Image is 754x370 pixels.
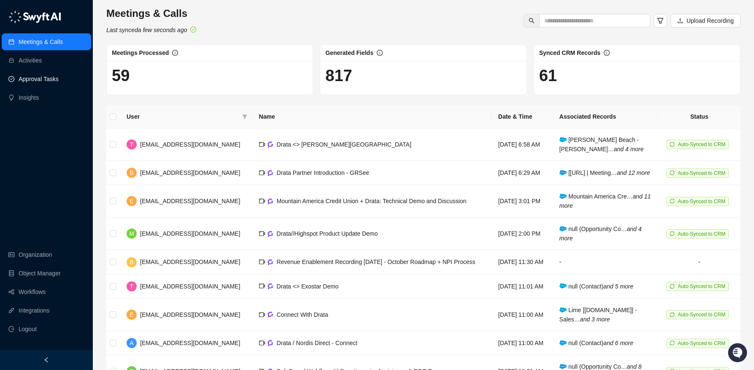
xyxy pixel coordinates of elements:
[603,283,633,290] i: and 5 more
[492,105,553,128] th: Date & Time
[106,7,196,20] h3: Meetings & Calls
[658,105,740,128] th: Status
[678,141,725,147] span: Auto-Synced to CRM
[677,18,683,24] span: upload
[84,139,102,145] span: Pylon
[268,170,273,176] img: gong-Dwh8HbPa.png
[492,331,553,355] td: [DATE] 11:00 AM
[325,66,521,85] h1: 817
[129,229,134,238] span: M
[325,49,373,56] span: Generated Fields
[553,105,658,128] th: Associated Records
[539,49,600,56] span: Synced CRM Records
[259,259,265,265] span: video-camera
[670,170,675,175] span: sync
[259,198,265,204] span: video-camera
[277,340,357,346] span: Drata / Nordis Direct - Connect
[670,312,675,317] span: sync
[241,110,249,123] span: filter
[259,283,265,289] span: video-camera
[268,340,273,346] img: gong-Dwh8HbPa.png
[617,169,650,176] i: and 12 more
[492,185,553,218] td: [DATE] 3:01 PM
[130,338,133,348] span: A
[5,115,35,130] a: 📚Docs
[268,259,273,265] img: gong-Dwh8HbPa.png
[268,141,273,147] img: gong-Dwh8HbPa.png
[259,141,265,147] span: video-camera
[106,27,187,33] i: Last synced a few seconds ago
[277,258,476,265] span: Revenue Enablement Recording [DATE] - October Roadmap + NPI Process
[678,231,725,237] span: Auto-Synced to CRM
[140,141,240,148] span: [EMAIL_ADDRESS][DOMAIN_NAME]
[38,119,45,126] div: 📶
[678,283,725,289] span: Auto-Synced to CRM
[19,33,63,50] a: Meetings & Calls
[277,198,467,204] span: Mountain America Credit Union + Drata: Technical Demo and Discussion
[130,258,133,267] span: B
[242,114,247,119] span: filter
[277,230,378,237] span: Drata//Highspot Product Update Demo
[539,66,735,85] h1: 61
[277,311,328,318] span: Connect With Drata
[670,284,675,289] span: sync
[727,342,750,365] iframe: Open customer support
[130,168,133,177] span: B
[492,299,553,331] td: [DATE] 11:00 AM
[377,50,383,56] span: info-circle
[259,340,265,346] span: video-camera
[670,340,675,346] span: sync
[19,52,42,69] a: Activities
[19,89,39,106] a: Insights
[559,226,642,242] span: null (Opportunity Co…
[35,115,68,130] a: 📶Status
[140,169,240,176] span: [EMAIL_ADDRESS][DOMAIN_NAME]
[559,283,633,290] span: null (Contact)
[559,136,644,152] span: [PERSON_NAME] Beach - [PERSON_NAME]…
[8,119,15,126] div: 📚
[268,231,273,237] img: gong-Dwh8HbPa.png
[112,49,169,56] span: Meetings Processed
[553,250,658,274] td: -
[130,196,133,206] span: E
[8,11,61,23] img: logo-05li4sbe.png
[277,141,411,148] span: Drata <> [PERSON_NAME][GEOGRAPHIC_DATA]
[29,85,107,92] div: We're available if you need us!
[130,282,134,291] span: T
[604,50,610,56] span: info-circle
[130,140,134,149] span: T
[670,199,675,204] span: sync
[559,307,637,323] span: Lime [[DOMAIN_NAME]] - Sales…
[670,142,675,147] span: sync
[492,275,553,299] td: [DATE] 11:01 AM
[259,231,265,237] span: video-camera
[140,340,240,346] span: [EMAIL_ADDRESS][DOMAIN_NAME]
[492,218,553,250] td: [DATE] 2:00 PM
[46,118,65,127] span: Status
[8,326,14,332] span: logout
[492,250,553,274] td: [DATE] 11:30 AM
[19,246,52,263] a: Organization
[130,310,133,319] span: E
[277,283,339,290] span: Drata <> Exostar Demo
[17,118,31,127] span: Docs
[19,321,37,337] span: Logout
[43,357,49,363] span: left
[529,18,535,24] span: search
[559,169,650,176] span: [[URL] | Meeting…
[603,340,633,346] i: and 6 more
[140,198,240,204] span: [EMAIL_ADDRESS][DOMAIN_NAME]
[268,311,273,318] img: gong-Dwh8HbPa.png
[140,311,240,318] span: [EMAIL_ADDRESS][DOMAIN_NAME]
[559,193,651,209] span: Mountain America Cre…
[19,302,49,319] a: Integrations
[492,161,553,185] td: [DATE] 6:29 AM
[252,105,492,128] th: Name
[580,316,610,323] i: and 3 more
[259,312,265,318] span: video-camera
[29,76,138,85] div: Start new chat
[19,71,59,87] a: Approval Tasks
[657,17,664,24] span: filter
[678,340,725,346] span: Auto-Synced to CRM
